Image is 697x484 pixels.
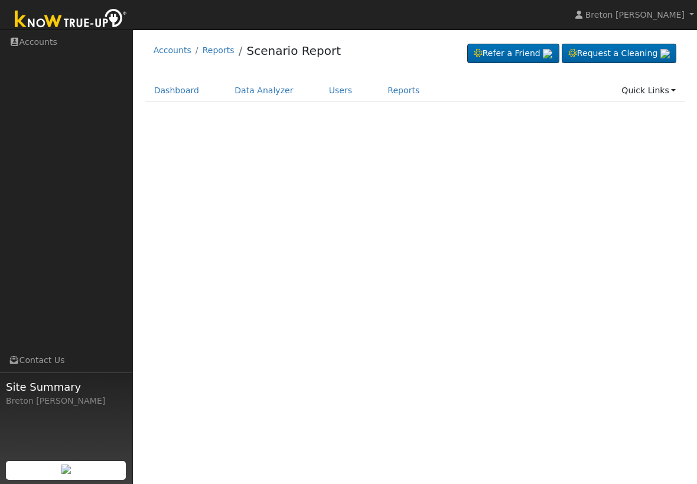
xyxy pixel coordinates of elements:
[660,49,670,58] img: retrieve
[145,80,209,102] a: Dashboard
[203,45,234,55] a: Reports
[585,10,685,19] span: Breton [PERSON_NAME]
[379,80,428,102] a: Reports
[9,6,133,33] img: Know True-Up
[246,44,341,58] a: Scenario Report
[320,80,361,102] a: Users
[226,80,302,102] a: Data Analyzer
[613,80,685,102] a: Quick Links
[6,379,126,395] span: Site Summary
[543,49,552,58] img: retrieve
[6,395,126,407] div: Breton [PERSON_NAME]
[562,44,676,64] a: Request a Cleaning
[61,465,71,474] img: retrieve
[154,45,191,55] a: Accounts
[467,44,559,64] a: Refer a Friend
